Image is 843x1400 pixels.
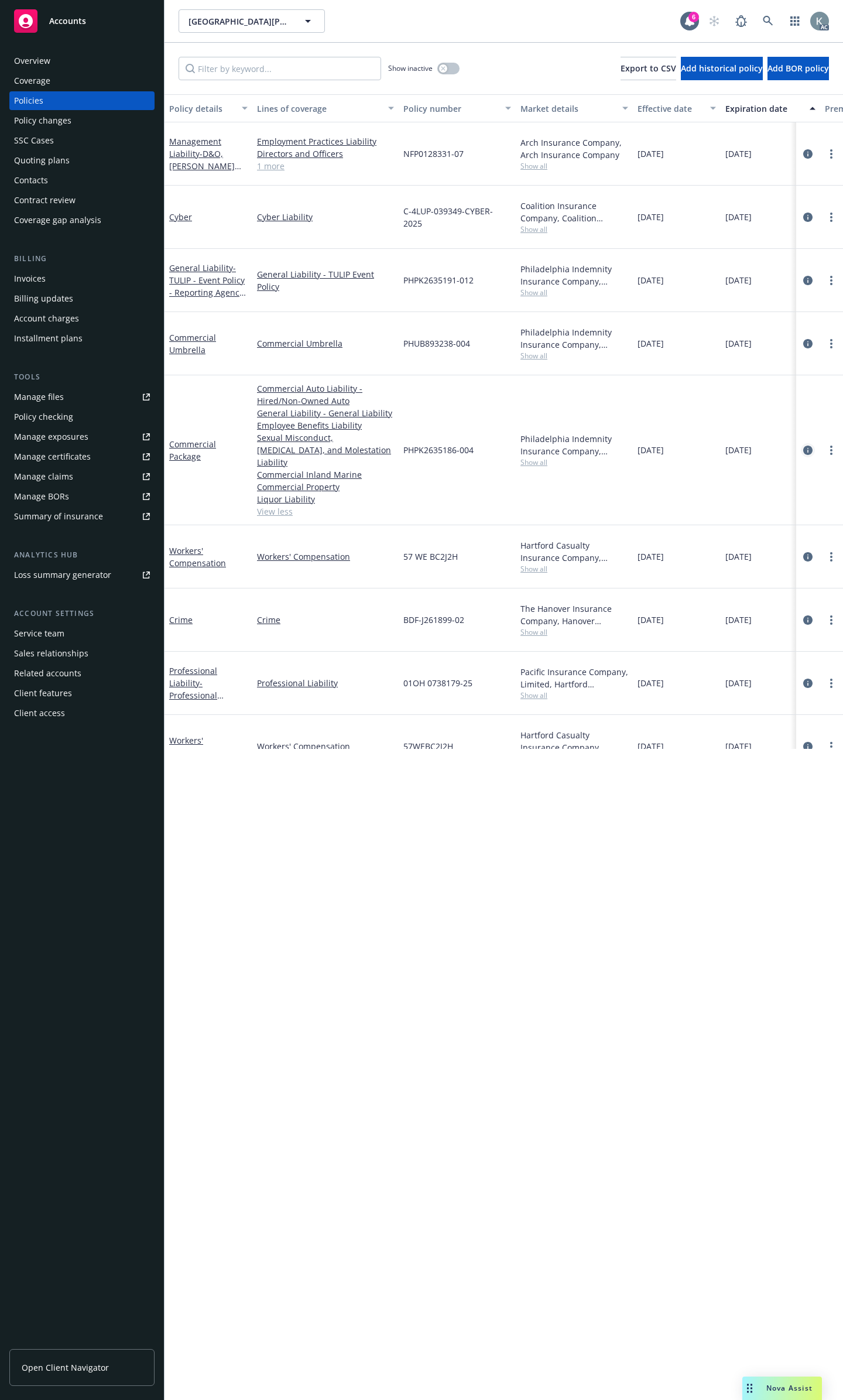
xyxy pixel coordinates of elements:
div: Service team [14,624,64,643]
a: circleInformation [801,443,815,457]
a: Loss summary generator [9,566,155,584]
a: more [824,337,838,351]
a: circleInformation [801,337,815,351]
button: Expiration date [721,94,820,122]
span: BDF-J261899-02 [403,614,464,626]
div: Loss summary generator [14,566,111,584]
a: 1 more [257,160,394,172]
div: Coverage [14,71,50,90]
a: Commercial Package [169,439,216,462]
a: Cyber Liability [257,211,394,223]
div: Overview [14,52,50,70]
div: Hartford Casualty Insurance Company, Hartford Insurance Group [520,729,628,754]
div: Account settings [9,608,155,619]
div: Market details [520,102,615,115]
a: Commercial Auto Liability - Hired/Non-Owned Auto [257,382,394,407]
div: Manage exposures [14,427,88,446]
div: Client features [14,684,72,703]
a: Manage BORs [9,487,155,506]
a: View less [257,505,394,518]
a: circleInformation [801,676,815,690]
a: Quoting plans [9,151,155,170]
span: [DATE] [725,550,752,563]
a: circleInformation [801,273,815,287]
span: [DATE] [638,614,664,626]
div: The Hanover Insurance Company, Hanover Insurance Group [520,603,628,627]
a: Contract review [9,191,155,210]
a: Workers' Compensation [169,735,226,758]
div: Lines of coverage [257,102,381,115]
img: photo [810,12,829,30]
a: Contacts [9,171,155,190]
button: Policy number [399,94,516,122]
a: Switch app [783,9,807,33]
div: Expiration date [725,102,803,115]
span: [DATE] [638,677,664,689]
div: Arch Insurance Company, Arch Insurance Company [520,136,628,161]
div: Manage BORs [14,487,69,506]
div: Quoting plans [14,151,70,170]
input: Filter by keyword... [179,57,381,80]
a: more [824,550,838,564]
a: Management Liability [169,136,235,184]
button: Lines of coverage [252,94,399,122]
button: Market details [516,94,633,122]
a: Policies [9,91,155,110]
span: 57 WE BC2J2H [403,550,458,563]
div: Related accounts [14,664,81,683]
div: Billing updates [14,289,73,308]
a: more [824,147,838,161]
a: Summary of insurance [9,507,155,526]
span: 57WEBC2J2H [403,740,453,752]
a: more [824,740,838,754]
span: [DATE] [725,211,752,223]
a: Account charges [9,309,155,328]
a: Report a Bug [729,9,753,33]
div: Policy changes [14,111,71,130]
a: Directors and Officers [257,148,394,160]
span: [DATE] [725,614,752,626]
a: Manage certificates [9,447,155,466]
a: more [824,613,838,627]
a: Manage exposures [9,427,155,446]
a: Employee Benefits Liability [257,419,394,432]
a: SSC Cases [9,131,155,150]
a: Installment plans [9,329,155,348]
a: circleInformation [801,550,815,564]
div: Effective date [638,102,703,115]
span: Open Client Navigator [22,1361,109,1374]
div: Client access [14,704,65,723]
a: Related accounts [9,664,155,683]
button: Add historical policy [681,57,763,80]
div: Hartford Casualty Insurance Company, Hartford Insurance Group [520,539,628,564]
span: Show all [520,564,628,574]
a: Workers' Compensation [257,740,394,752]
a: Professional Liability [169,665,242,762]
div: Philadelphia Indemnity Insurance Company, [GEOGRAPHIC_DATA] Insurance Companies [520,326,628,351]
div: Policy details [169,102,235,115]
a: more [824,210,838,224]
a: Coverage gap analysis [9,211,155,230]
span: Show all [520,161,628,171]
span: [DATE] [725,148,752,160]
button: Export to CSV [621,57,676,80]
div: Summary of insurance [14,507,103,526]
a: more [824,676,838,690]
button: Add BOR policy [767,57,829,80]
a: Invoices [9,269,155,288]
span: Add historical policy [681,63,763,74]
a: Crime [257,614,394,626]
div: Philadelphia Indemnity Insurance Company, [GEOGRAPHIC_DATA] Insurance Companies [520,263,628,287]
span: [DATE] [638,550,664,563]
div: Contract review [14,191,76,210]
a: Crime [169,614,193,625]
button: Effective date [633,94,721,122]
span: - D&O, [PERSON_NAME] and Fiduciary [169,148,241,184]
a: more [824,273,838,287]
div: Manage claims [14,467,73,486]
div: Account charges [14,309,79,328]
a: Service team [9,624,155,643]
span: [DATE] [725,444,752,456]
a: Liquor Liability [257,493,394,505]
